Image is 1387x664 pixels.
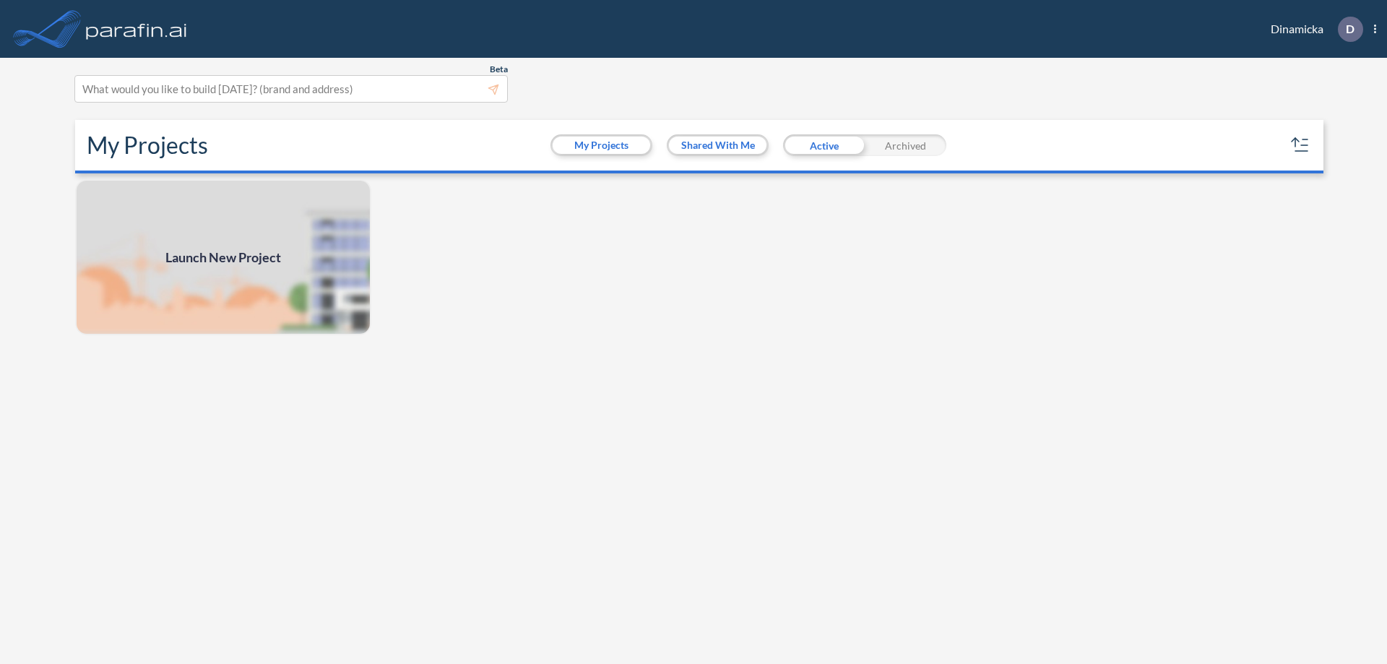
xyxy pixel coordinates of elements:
[783,134,865,156] div: Active
[87,131,208,159] h2: My Projects
[1346,22,1354,35] p: D
[669,137,766,154] button: Shared With Me
[865,134,946,156] div: Archived
[1289,134,1312,157] button: sort
[75,179,371,335] a: Launch New Project
[490,64,508,75] span: Beta
[83,14,190,43] img: logo
[1249,17,1376,42] div: Dinamicka
[553,137,650,154] button: My Projects
[165,248,281,267] span: Launch New Project
[75,179,371,335] img: add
